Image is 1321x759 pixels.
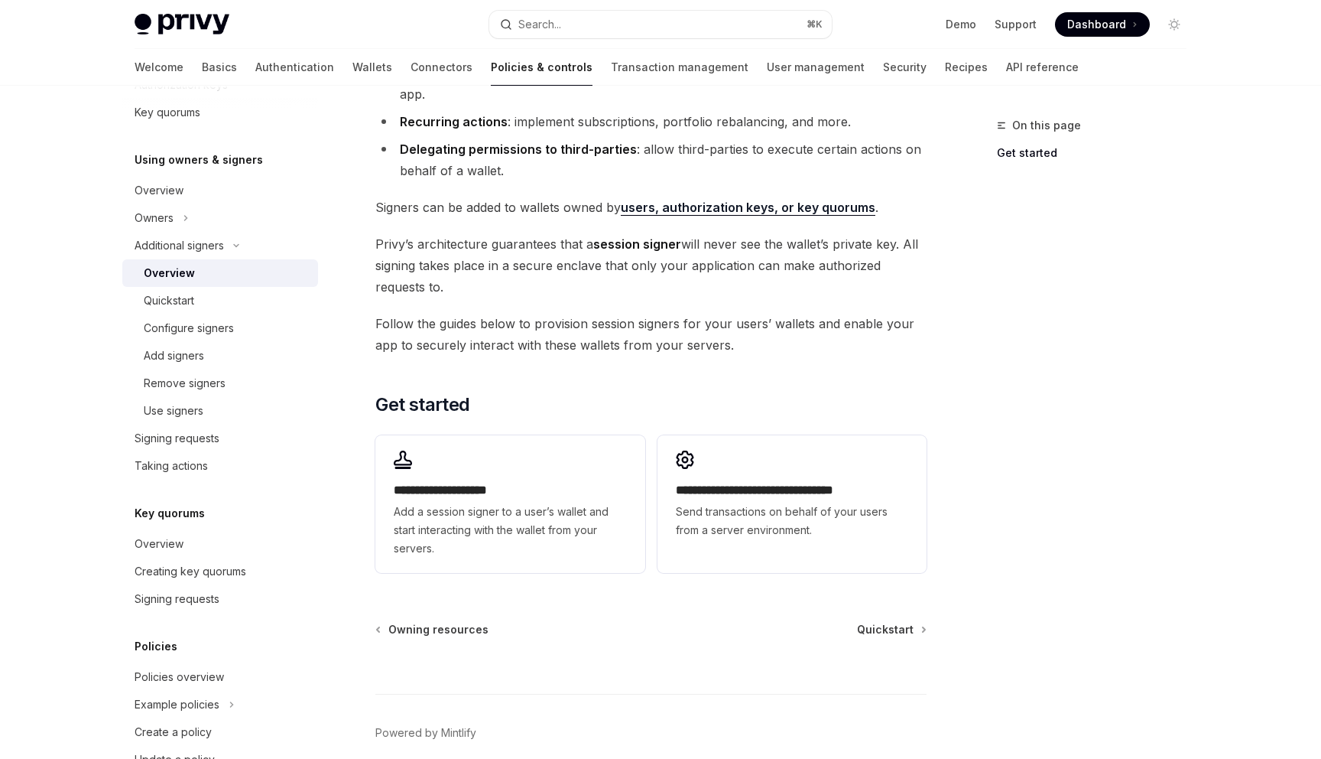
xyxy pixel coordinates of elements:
[135,49,183,86] a: Welcome
[122,314,318,342] a: Configure signers
[388,622,488,637] span: Owning resources
[144,402,203,420] div: Use signers
[375,111,927,132] li: : implement subscriptions, portfolio rebalancing, and more.
[135,457,208,475] div: Taking actions
[1162,12,1186,37] button: Toggle dark mode
[122,204,318,232] button: Owners
[122,370,318,397] a: Remove signers
[202,49,237,86] a: Basics
[375,138,927,181] li: : allow third-parties to execute certain actions on behalf of a wallet.
[135,723,212,741] div: Create a policy
[518,15,561,34] div: Search...
[394,503,626,558] span: Add a session signer to a user’s wallet and start interacting with the wallet from your servers.
[122,691,318,718] button: Example policies
[122,530,318,558] a: Overview
[375,233,927,298] span: Privy’s architecture guarantees that a will never see the wallet’s private key. All signing takes...
[122,663,318,691] a: Policies overview
[375,197,927,218] span: Signers can be added to wallets owned by .
[122,558,318,585] a: Creating key quorums
[375,435,644,573] a: **** **** **** *****Add a session signer to a user’s wallet and start interacting with the wallet...
[135,562,246,581] div: Creating key quorums
[375,725,476,741] a: Powered by Mintlify
[997,141,1199,165] a: Get started
[122,259,318,287] a: Overview
[857,622,925,637] a: Quickstart
[255,49,334,86] a: Authentication
[135,535,183,553] div: Overview
[411,49,472,86] a: Connectors
[375,393,469,417] span: Get started
[135,151,263,169] h5: Using owners & signers
[767,49,865,86] a: User management
[144,319,234,337] div: Configure signers
[135,236,224,255] div: Additional signers
[676,503,908,539] span: Send transactions on behalf of your users from a server environment.
[135,429,219,448] div: Signing requests
[946,17,976,32] a: Demo
[122,342,318,370] a: Add signers
[995,17,1037,32] a: Support
[135,590,219,608] div: Signing requests
[144,264,195,282] div: Overview
[400,142,637,157] strong: Delegating permissions to third-parties
[489,11,832,38] button: Search...⌘K
[122,718,318,746] a: Create a policy
[491,49,592,86] a: Policies & controls
[352,49,392,86] a: Wallets
[1067,17,1126,32] span: Dashboard
[144,347,204,365] div: Add signers
[611,49,748,86] a: Transaction management
[144,292,194,310] div: Quickstart
[621,200,875,216] a: users, authorization keys, or key quorums
[1012,116,1081,135] span: On this page
[807,18,823,31] span: ⌘ K
[135,668,224,686] div: Policies overview
[122,452,318,480] a: Taking actions
[135,103,200,122] div: Key quorums
[135,209,174,227] div: Owners
[122,585,318,613] a: Signing requests
[1006,49,1079,86] a: API reference
[135,14,229,35] img: light logo
[122,99,318,126] a: Key quorums
[122,397,318,425] a: Use signers
[122,177,318,204] a: Overview
[377,622,488,637] a: Owning resources
[945,49,988,86] a: Recipes
[1055,12,1150,37] a: Dashboard
[375,313,927,356] span: Follow the guides below to provision session signers for your users’ wallets and enable your app ...
[135,181,183,200] div: Overview
[135,695,219,714] div: Example policies
[857,622,914,637] span: Quickstart
[122,425,318,452] a: Signing requests
[400,114,508,129] strong: Recurring actions
[135,637,177,656] h5: Policies
[135,504,205,523] h5: Key quorums
[593,236,681,252] strong: session signer
[144,374,226,393] div: Remove signers
[883,49,927,86] a: Security
[122,232,318,259] button: Additional signers
[122,287,318,314] a: Quickstart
